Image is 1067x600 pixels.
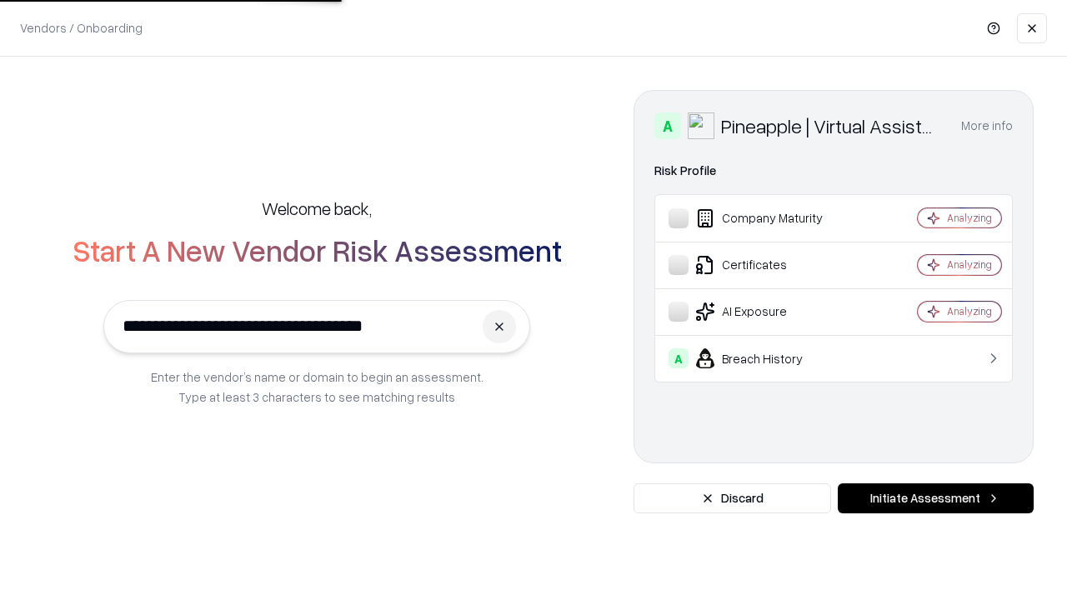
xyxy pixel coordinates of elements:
[669,208,868,228] div: Company Maturity
[669,302,868,322] div: AI Exposure
[669,348,689,368] div: A
[669,255,868,275] div: Certificates
[654,161,1013,181] div: Risk Profile
[838,483,1034,513] button: Initiate Assessment
[634,483,831,513] button: Discard
[961,111,1013,141] button: More info
[262,197,372,220] h5: Welcome back,
[20,19,143,37] p: Vendors / Onboarding
[947,304,992,318] div: Analyzing
[73,233,562,267] h2: Start A New Vendor Risk Assessment
[688,112,714,139] img: Pineapple | Virtual Assistant Agency
[947,257,992,272] div: Analyzing
[151,367,483,407] p: Enter the vendor’s name or domain to begin an assessment. Type at least 3 characters to see match...
[669,348,868,368] div: Breach History
[654,112,681,139] div: A
[947,211,992,225] div: Analyzing
[721,112,941,139] div: Pineapple | Virtual Assistant Agency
